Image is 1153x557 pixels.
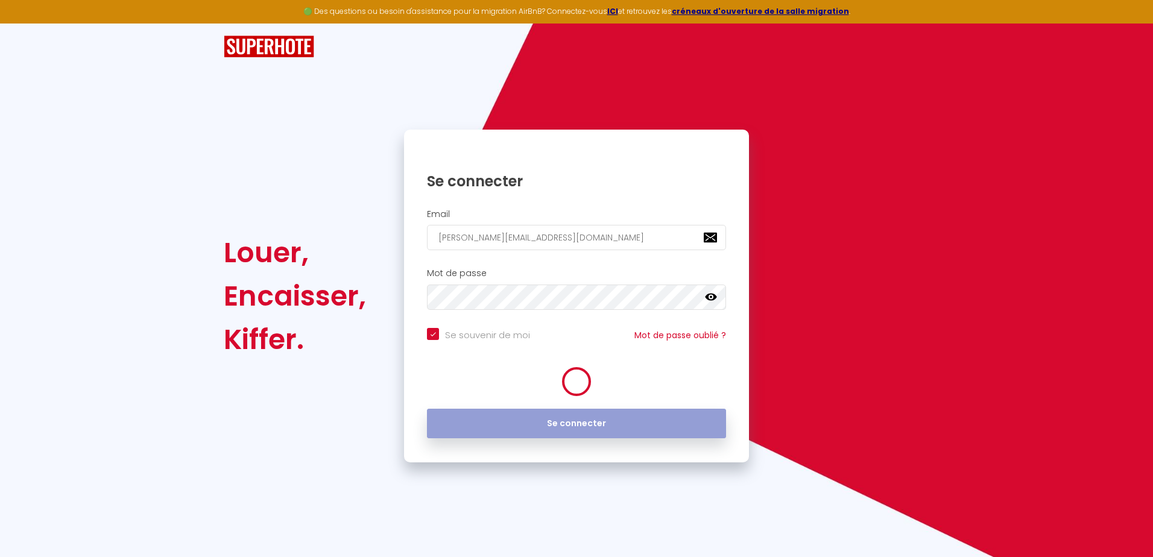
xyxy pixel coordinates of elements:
[224,231,366,274] div: Louer,
[427,268,726,278] h2: Mot de passe
[607,6,618,16] a: ICI
[427,225,726,250] input: Ton Email
[224,318,366,361] div: Kiffer.
[427,409,726,439] button: Se connecter
[427,209,726,219] h2: Email
[427,172,726,190] h1: Se connecter
[224,274,366,318] div: Encaisser,
[672,6,849,16] a: créneaux d'ouverture de la salle migration
[10,5,46,41] button: Ouvrir le widget de chat LiveChat
[634,329,726,341] a: Mot de passe oublié ?
[224,36,314,58] img: SuperHote logo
